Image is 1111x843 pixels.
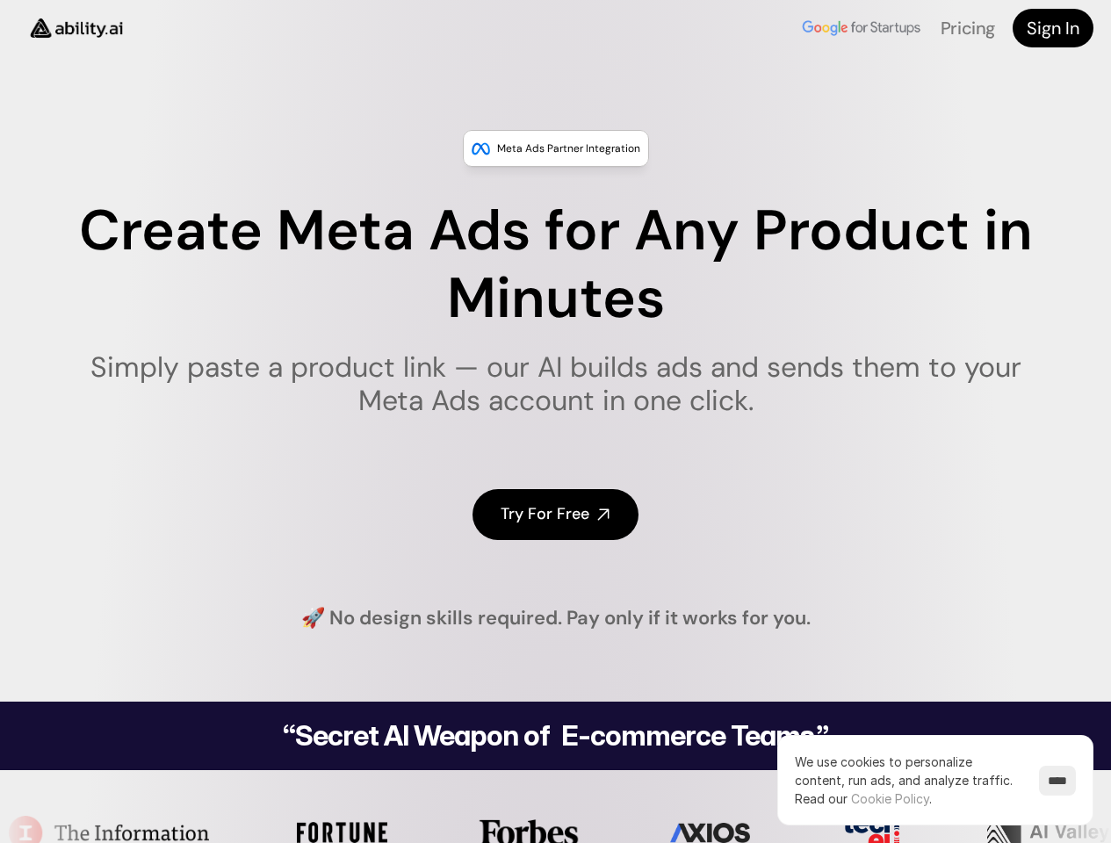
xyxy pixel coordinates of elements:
a: Try For Free [473,489,638,539]
h2: “Secret AI Weapon of E-commerce Teams.” [238,722,874,750]
h4: 🚀 No design skills required. Pay only if it works for you. [301,605,811,632]
h4: Sign In [1027,16,1079,40]
p: Meta Ads Partner Integration [497,140,640,157]
h4: Try For Free [501,503,589,525]
h1: Simply paste a product link — our AI builds ads and sends them to your Meta Ads account in one cl... [55,350,1056,418]
a: Sign In [1013,9,1093,47]
p: We use cookies to personalize content, run ads, and analyze traffic. [795,753,1021,808]
a: Cookie Policy [851,791,929,806]
a: Pricing [941,17,995,40]
span: Read our . [795,791,932,806]
h1: Create Meta Ads for Any Product in Minutes [55,198,1056,333]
